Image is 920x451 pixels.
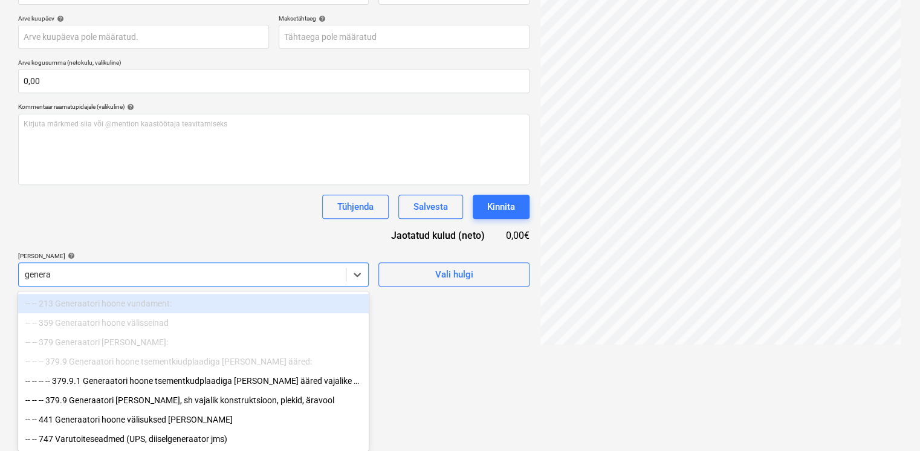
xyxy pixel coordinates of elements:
div: Jaotatud kulud (neto) [372,229,504,242]
input: Arve kogusumma (netokulu, valikuline) [18,69,530,93]
div: -- -- -- 379.9 Generaatori hoone tsementkiudplaadiga katuse ääred: [18,352,369,371]
button: Salvesta [398,195,463,219]
div: -- -- 359 Generaatori hoone välisseinad [18,313,369,333]
div: -- -- -- 379.9 Generaatori hoone katus, sh vajalik konstruktsioon, plekid, äravool [18,391,369,410]
div: Tühjenda [337,199,374,215]
span: help [54,15,64,22]
div: -- -- -- -- 379.9.1 Generaatori hoone tsementkudplaadiga katuse ääred vajalike plekkide ja karkas... [18,371,369,391]
div: Vali hulgi [435,267,473,282]
div: -- -- 441 Generaatori hoone välisuksed ja restid [18,410,369,429]
input: Tähtaega pole määratud [279,25,530,49]
div: Arve kuupäev [18,15,269,22]
p: Arve kogusumma (netokulu, valikuline) [18,59,530,69]
input: Arve kuupäeva pole määratud. [18,25,269,49]
div: -- -- 213 Generaatori hoone vundament: [18,294,369,313]
div: 0,00€ [504,229,530,242]
div: Kinnita [487,199,515,215]
div: -- -- -- 379.9 Generaatori [PERSON_NAME], sh vajalik konstruktsioon, plekid, äravool [18,391,369,410]
div: -- -- -- 379.9 Generaatori hoone tsementkiudplaadiga [PERSON_NAME] ääred: [18,352,369,371]
div: Maksetähtaeg [279,15,530,22]
span: help [316,15,326,22]
span: help [125,103,134,111]
iframe: Chat Widget [860,393,920,451]
div: Salvesta [413,199,448,215]
button: Vali hulgi [378,262,530,287]
div: -- -- 379 Generaatori hoone katus: [18,333,369,352]
div: [PERSON_NAME] [18,252,369,260]
button: Kinnita [473,195,530,219]
span: help [65,252,75,259]
div: -- -- 747 Varutoiteseadmed (UPS, diiselgeneraator jms) [18,429,369,449]
div: -- -- -- -- 379.9.1 Generaatori hoone tsementkudplaadiga [PERSON_NAME] ääred vajalike plekkide ja... [18,371,369,391]
button: Tühjenda [322,195,389,219]
div: -- -- 441 Generaatori hoone välisuksed [PERSON_NAME] [18,410,369,429]
div: Kommentaar raamatupidajale (valikuline) [18,103,530,111]
div: -- -- 379 Generaatori [PERSON_NAME]: [18,333,369,352]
